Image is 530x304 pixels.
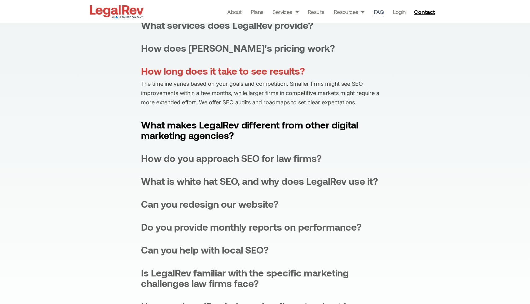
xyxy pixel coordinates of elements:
[141,222,361,232] div: Do you provide monthly reports on performance?
[141,176,389,186] summary: What is white hat SEO, and why does LegalRev use it?
[251,7,263,16] a: Plans
[227,7,405,16] nav: Menu
[141,79,389,107] p: The timeline varies based on your goals and competition. Smaller firms might see SEO improvements...
[141,222,389,232] summary: Do you provide monthly reports on performance?
[141,245,269,255] div: Can you help with local SEO?
[141,245,389,255] summary: Can you help with local SEO?
[141,153,389,163] summary: How do you approach SEO for law firms?
[272,7,298,16] a: Services
[141,66,389,76] summary: How long does it take to see results?
[141,176,378,186] div: What is white hat SEO, and why does LegalRev use it?
[374,7,384,16] a: FAQ
[141,199,279,209] div: Can you redesign our website?
[141,267,389,289] summary: Is LegalRev familiar with the specific marketing challenges law firms face?
[141,20,389,30] summary: What services does LegalRev provide?
[334,7,364,16] a: Resources
[141,43,389,53] summary: How does [PERSON_NAME]'s pricing work?
[141,153,322,163] div: How do you approach SEO for law firms?
[141,199,389,209] summary: Can you redesign our website?
[412,7,439,17] a: Contact
[227,7,241,16] a: About
[393,7,405,16] a: Login
[141,66,305,76] div: How long does it take to see results?
[141,20,313,30] div: What services does LegalRev provide?
[141,119,389,141] summary: What makes LegalRev different from other digital marketing agencies?
[141,43,335,53] div: How does [PERSON_NAME]'s pricing work?
[414,9,435,15] span: Contact
[308,7,325,16] a: Results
